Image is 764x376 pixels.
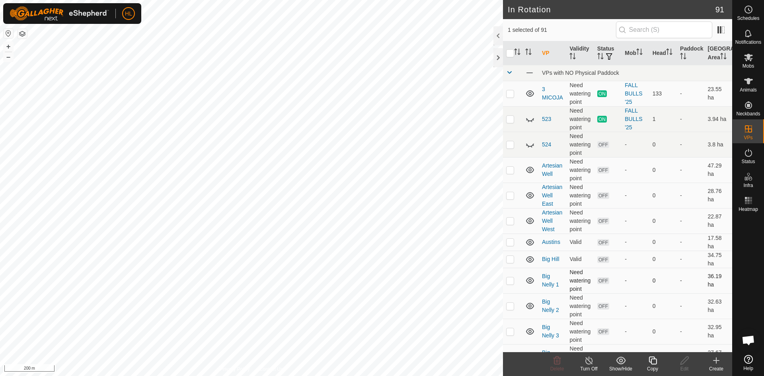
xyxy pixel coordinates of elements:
td: - [677,81,704,106]
div: - [625,277,646,285]
span: OFF [597,192,609,199]
td: 36.19 ha [705,268,732,293]
a: Big Nelly 3 [542,324,559,339]
a: Big Nelly 1 [542,273,559,288]
div: - [625,217,646,225]
button: Reset Map [4,29,13,38]
div: Turn Off [573,365,605,372]
td: Need watering point [566,157,594,183]
p-sorticon: Activate to sort [569,54,576,60]
td: 0 [649,293,677,319]
td: 0 [649,208,677,234]
td: Need watering point [566,268,594,293]
div: Open chat [737,328,760,352]
td: 32.95 ha [705,319,732,344]
td: Need watering point [566,132,594,157]
a: Artesian Well East [542,184,562,207]
td: - [677,132,704,157]
span: OFF [597,328,609,335]
div: - [625,327,646,336]
td: 3.94 ha [705,106,732,132]
a: Artesian Well [542,162,562,177]
div: - [625,302,646,310]
th: VP [539,41,566,65]
a: Big Hill [542,256,559,262]
span: ON [597,90,607,97]
td: 0 [649,268,677,293]
td: 0 [649,234,677,251]
a: Help [733,352,764,374]
td: Need watering point [566,293,594,319]
td: 1 [649,106,677,132]
p-sorticon: Activate to sort [680,54,686,60]
td: Need watering point [566,106,594,132]
td: 0 [649,344,677,370]
td: 133 [649,81,677,106]
td: Need watering point [566,344,594,370]
span: OFF [597,277,609,284]
span: Animals [740,88,757,92]
span: Infra [743,183,753,188]
div: - [625,255,646,263]
span: 1 selected of 91 [508,26,616,34]
span: 91 [715,4,724,16]
p-sorticon: Activate to sort [514,50,520,56]
th: Paddock [677,41,704,65]
a: Contact Us [259,366,283,373]
span: Schedules [737,16,759,21]
td: Need watering point [566,183,594,208]
td: - [677,106,704,132]
span: Help [743,366,753,371]
a: Big Nelly 2 [542,298,559,313]
button: + [4,42,13,51]
td: 0 [649,251,677,268]
div: Copy [637,365,668,372]
td: 28.76 ha [705,183,732,208]
span: OFF [597,141,609,148]
td: - [677,293,704,319]
span: OFF [597,218,609,224]
div: - [625,191,646,200]
td: - [677,208,704,234]
th: Mob [622,41,649,65]
span: Status [741,159,755,164]
th: Validity [566,41,594,65]
span: OFF [597,303,609,310]
a: Privacy Policy [220,366,250,373]
td: - [677,319,704,344]
span: ON [597,116,607,123]
th: [GEOGRAPHIC_DATA] Area [705,41,732,65]
td: - [677,183,704,208]
p-sorticon: Activate to sort [666,50,672,56]
td: Need watering point [566,208,594,234]
span: OFF [597,239,609,246]
span: VPs [744,135,752,140]
td: 32.63 ha [705,293,732,319]
div: - [625,166,646,174]
span: Heatmap [739,207,758,212]
div: Show/Hide [605,365,637,372]
div: - [625,238,646,246]
div: Edit [668,365,700,372]
td: 0 [649,157,677,183]
td: 34.75 ha [705,251,732,268]
th: Status [594,41,622,65]
span: Delete [550,366,564,372]
input: Search (S) [616,21,712,38]
div: VPs with NO Physical Paddock [542,70,729,76]
img: Gallagher Logo [10,6,109,21]
span: Mobs [743,64,754,68]
td: - [677,157,704,183]
td: 23.55 ha [705,81,732,106]
th: Head [649,41,677,65]
button: – [4,52,13,62]
td: - [677,268,704,293]
td: Valid [566,234,594,251]
span: Neckbands [736,111,760,116]
p-sorticon: Activate to sort [720,54,727,60]
td: - [677,251,704,268]
a: Big Nelly 4 [542,349,559,364]
span: Notifications [735,40,761,45]
td: 0 [649,183,677,208]
p-sorticon: Activate to sort [597,54,604,60]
